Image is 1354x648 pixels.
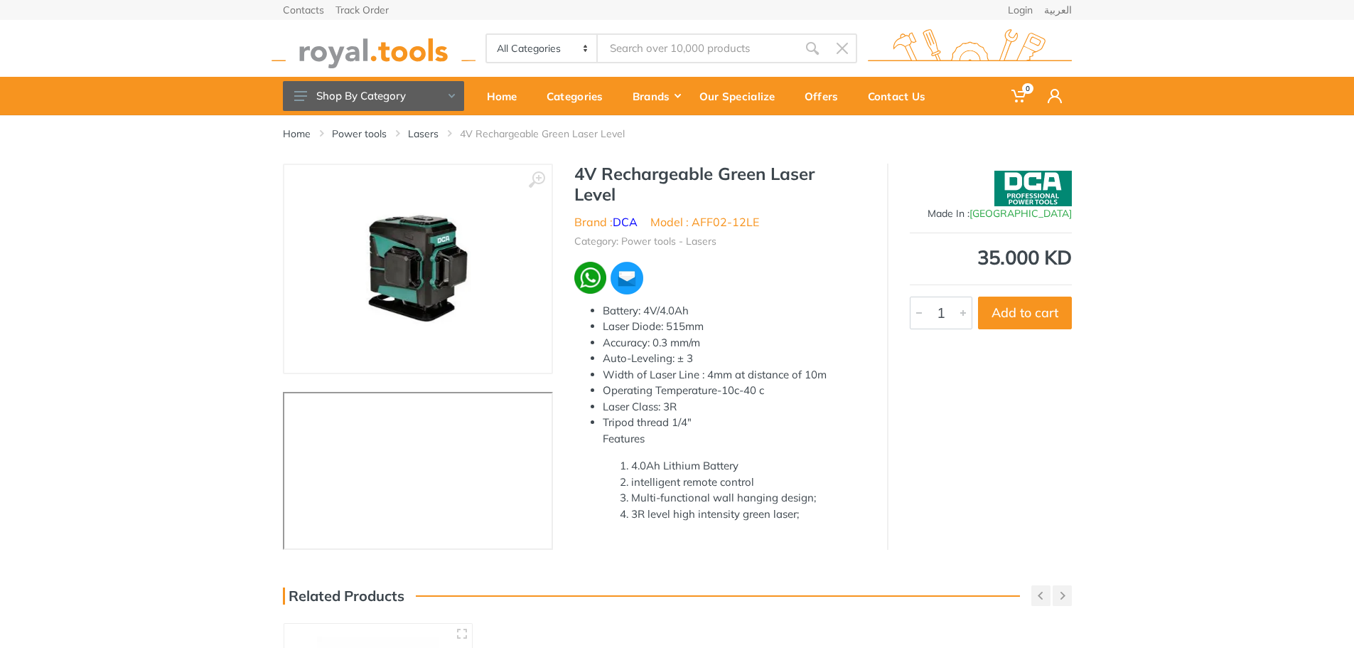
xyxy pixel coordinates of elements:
[631,490,866,506] li: Multi-functional wall hanging design;
[603,303,866,319] li: Battery: 4V/4.0Ah
[603,319,866,335] li: Laser Diode: 515mm
[1008,5,1033,15] a: Login
[1044,5,1072,15] a: العربية
[574,234,716,249] li: Category: Power tools - Lasers
[689,77,795,115] a: Our Specialize
[335,5,389,15] a: Track Order
[332,127,387,141] a: Power tools
[603,335,866,351] li: Accuracy: 0.3 mm/m
[537,81,623,111] div: Categories
[858,77,945,115] a: Contact Us
[574,164,866,205] h1: 4V Rechargeable Green Laser Level
[487,35,598,62] select: Category
[603,415,866,522] li: Tripod thread 1/4"
[574,213,638,230] li: Brand :
[272,29,475,68] img: royal.tools Logo
[283,81,464,111] button: Shop By Category
[283,127,311,141] a: Home
[283,127,1072,141] nav: breadcrumb
[283,588,404,605] h3: Related Products
[795,77,858,115] a: Offers
[910,206,1072,221] div: Made In :
[315,179,521,358] img: Royal Tools - 4V Rechargeable Green Laser Level
[1001,77,1038,115] a: 0
[689,81,795,111] div: Our Specialize
[631,506,866,523] li: 3R level high intensity green laser;
[603,383,866,399] li: Operating Temperature-10c-40 c
[408,127,439,141] a: Lasers
[603,399,866,415] li: Laser Class: 3R
[868,29,1072,68] img: royal.tools Logo
[623,81,689,111] div: Brands
[795,81,858,111] div: Offers
[858,81,945,111] div: Contact Us
[477,81,537,111] div: Home
[283,5,324,15] a: Contacts
[650,213,759,230] li: Model : AFF02-12LE
[1022,83,1033,94] span: 0
[477,77,537,115] a: Home
[603,351,866,367] li: Auto-Leveling: ± 3
[603,431,866,447] p: Features
[598,33,797,63] input: Site search
[910,248,1072,267] div: 35.000 KD
[460,127,646,141] li: 4V Rechargeable Green Laser Level
[631,458,866,474] li: 4.0Ah Lithium Battery
[609,260,645,296] img: ma.webp
[969,207,1072,220] span: [GEOGRAPHIC_DATA]
[574,262,607,294] img: wa.webp
[994,171,1072,206] img: DCA
[978,297,1072,329] button: Add to cart
[537,77,623,115] a: Categories
[603,367,866,383] li: Width of Laser Line : 4mm at distance of 10m
[631,474,866,491] li: intelligent remote control
[613,215,638,229] a: DCA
